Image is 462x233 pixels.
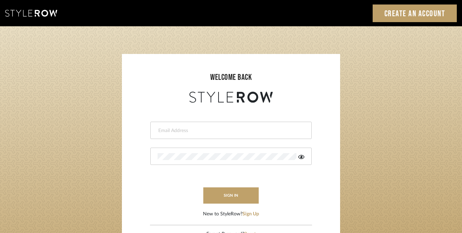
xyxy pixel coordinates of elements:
[203,187,259,204] button: sign in
[158,127,303,134] input: Email Address
[242,211,259,218] button: Sign Up
[373,4,457,22] a: Create an Account
[129,71,333,84] div: welcome back
[203,211,259,218] div: New to StyleRow?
